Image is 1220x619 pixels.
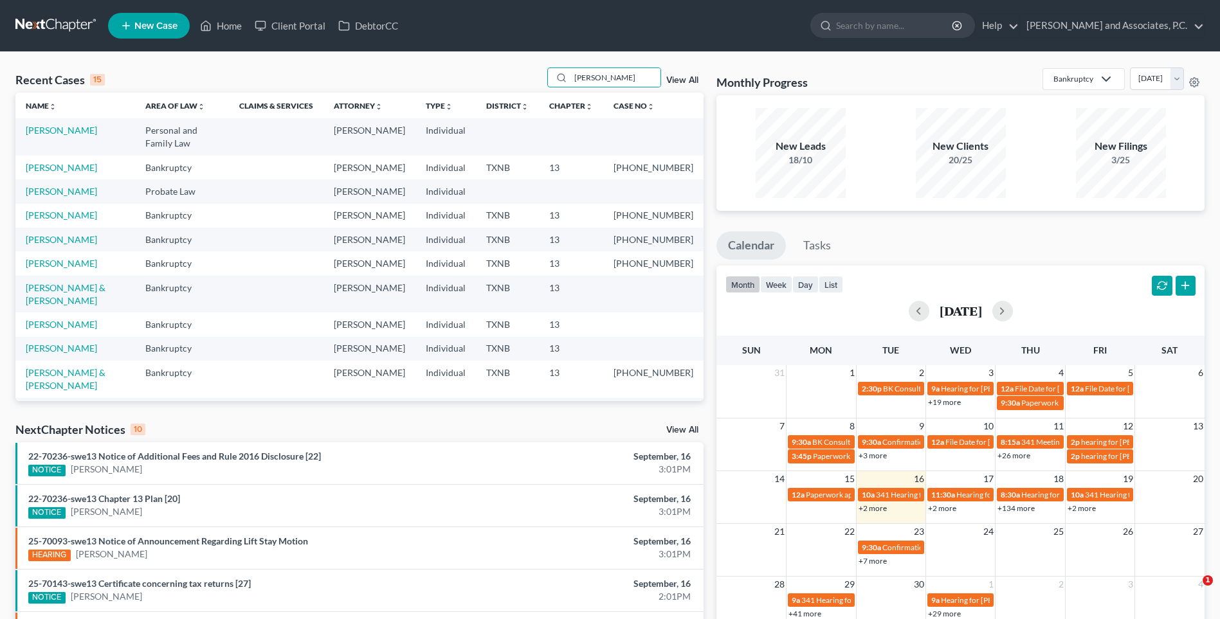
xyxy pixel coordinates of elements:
[539,276,603,312] td: 13
[773,365,786,381] span: 31
[913,524,925,539] span: 23
[323,276,415,312] td: [PERSON_NAME]
[476,228,539,251] td: TXNB
[415,398,476,435] td: Individual
[859,503,887,513] a: +2 more
[135,337,229,361] td: Bankruptcy
[940,304,982,318] h2: [DATE]
[334,101,383,111] a: Attorneyunfold_more
[928,503,956,513] a: +2 more
[1021,437,1205,447] span: 341 Meeting for [PERSON_NAME] & [PERSON_NAME]
[778,418,786,434] span: 7
[725,276,760,293] button: month
[756,154,846,166] div: 18/10
[486,101,529,111] a: Districtunfold_more
[666,426,698,435] a: View All
[197,103,205,111] i: unfold_more
[71,505,142,518] a: [PERSON_NAME]
[478,548,691,561] div: 3:01PM
[1071,490,1084,499] span: 10a
[323,204,415,228] td: [PERSON_NAME]
[90,74,105,85] div: 15
[26,162,97,173] a: [PERSON_NAME]
[1071,437,1080,447] span: 2p
[913,471,925,487] span: 16
[415,276,476,312] td: Individual
[812,437,924,447] span: BK Consult for [PERSON_NAME]
[478,590,691,603] div: 2:01PM
[1122,524,1134,539] span: 26
[982,524,995,539] span: 24
[1127,365,1134,381] span: 5
[1127,577,1134,592] span: 3
[478,535,691,548] div: September, 16
[603,398,704,435] td: [PHONE_NUMBER]
[716,75,808,90] h3: Monthly Progress
[882,543,1097,552] span: Confirmation hearing for [PERSON_NAME] & [PERSON_NAME]
[950,345,971,355] span: Wed
[931,490,955,499] span: 11:30a
[1001,490,1020,499] span: 8:30a
[1122,418,1134,434] span: 12
[813,451,1008,461] span: Paperwork appt for [PERSON_NAME] & [PERSON_NAME]
[603,156,704,179] td: [PHONE_NUMBER]
[848,418,856,434] span: 8
[1021,398,1149,408] span: Paperwork appt for [PERSON_NAME]
[15,72,105,87] div: Recent Cases
[323,251,415,275] td: [PERSON_NAME]
[1057,365,1065,381] span: 4
[539,312,603,336] td: 13
[26,186,97,197] a: [PERSON_NAME]
[478,450,691,463] div: September, 16
[415,251,476,275] td: Individual
[135,312,229,336] td: Bankruptcy
[997,503,1035,513] a: +134 more
[976,14,1019,37] a: Help
[76,548,147,561] a: [PERSON_NAME]
[742,345,761,355] span: Sun
[26,282,105,306] a: [PERSON_NAME] & [PERSON_NAME]
[539,156,603,179] td: 13
[931,437,944,447] span: 12a
[323,118,415,155] td: [PERSON_NAME]
[773,524,786,539] span: 21
[135,276,229,312] td: Bankruptcy
[476,251,539,275] td: TXNB
[135,179,229,203] td: Probate Law
[603,204,704,228] td: [PHONE_NUMBER]
[1071,384,1084,393] span: 12a
[1093,345,1107,355] span: Fri
[1176,575,1207,606] iframe: Intercom live chat
[539,398,603,435] td: 13
[982,471,995,487] span: 17
[415,156,476,179] td: Individual
[445,103,453,111] i: unfold_more
[415,204,476,228] td: Individual
[28,507,66,519] div: NOTICE
[135,156,229,179] td: Bankruptcy
[876,490,1085,499] span: 341 Hearing for Enviro-Tech Complete Systems & Services, LLC
[756,139,846,154] div: New Leads
[26,234,97,245] a: [PERSON_NAME]
[332,14,405,37] a: DebtorCC
[843,577,856,592] span: 29
[476,337,539,361] td: TXNB
[1076,154,1166,166] div: 3/25
[792,490,805,499] span: 12a
[415,312,476,336] td: Individual
[1001,437,1020,447] span: 8:15a
[928,609,961,618] a: +29 more
[1052,524,1065,539] span: 25
[788,609,821,618] a: +41 more
[760,276,792,293] button: week
[810,345,832,355] span: Mon
[1015,384,1186,393] span: File Date for [PERSON_NAME] & [PERSON_NAME]
[1052,418,1065,434] span: 11
[26,210,97,220] a: [PERSON_NAME]
[28,550,71,561] div: HEARING
[323,156,415,179] td: [PERSON_NAME]
[1203,575,1213,586] span: 1
[792,437,811,447] span: 9:30a
[987,577,995,592] span: 1
[928,397,961,407] a: +19 more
